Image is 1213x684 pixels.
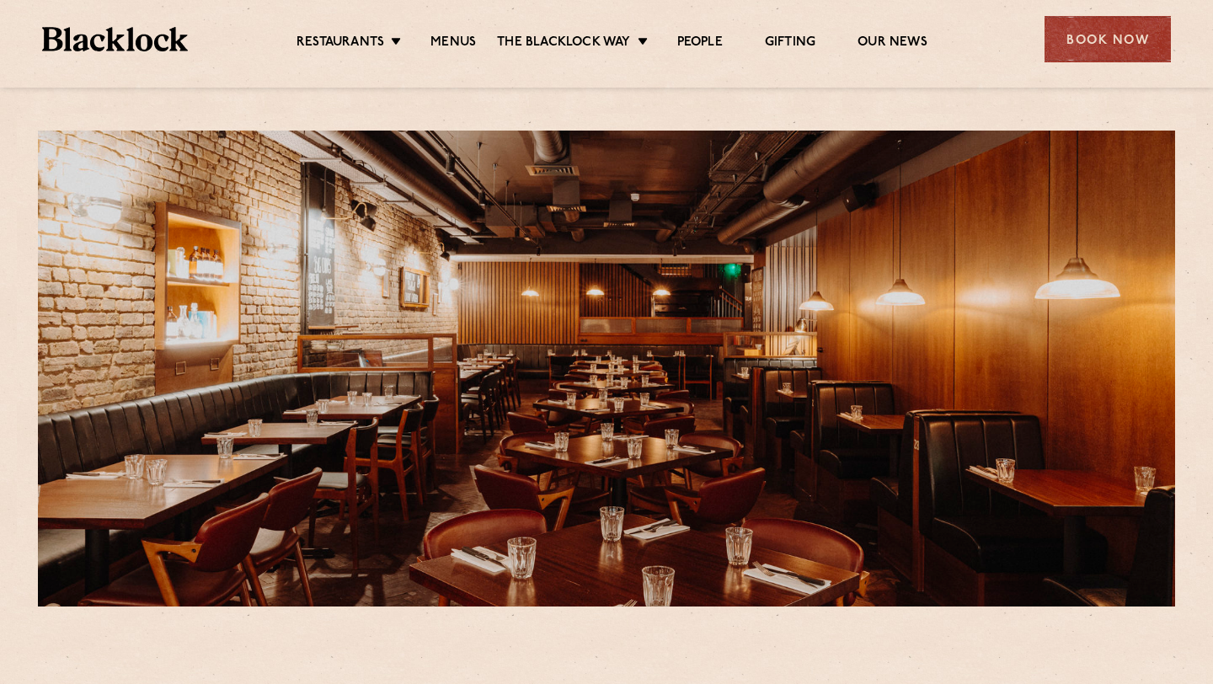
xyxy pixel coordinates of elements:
[1045,16,1171,62] div: Book Now
[297,35,384,53] a: Restaurants
[677,35,723,53] a: People
[430,35,476,53] a: Menus
[42,27,188,51] img: BL_Textured_Logo-footer-cropped.svg
[497,35,630,53] a: The Blacklock Way
[858,35,927,53] a: Our News
[765,35,815,53] a: Gifting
